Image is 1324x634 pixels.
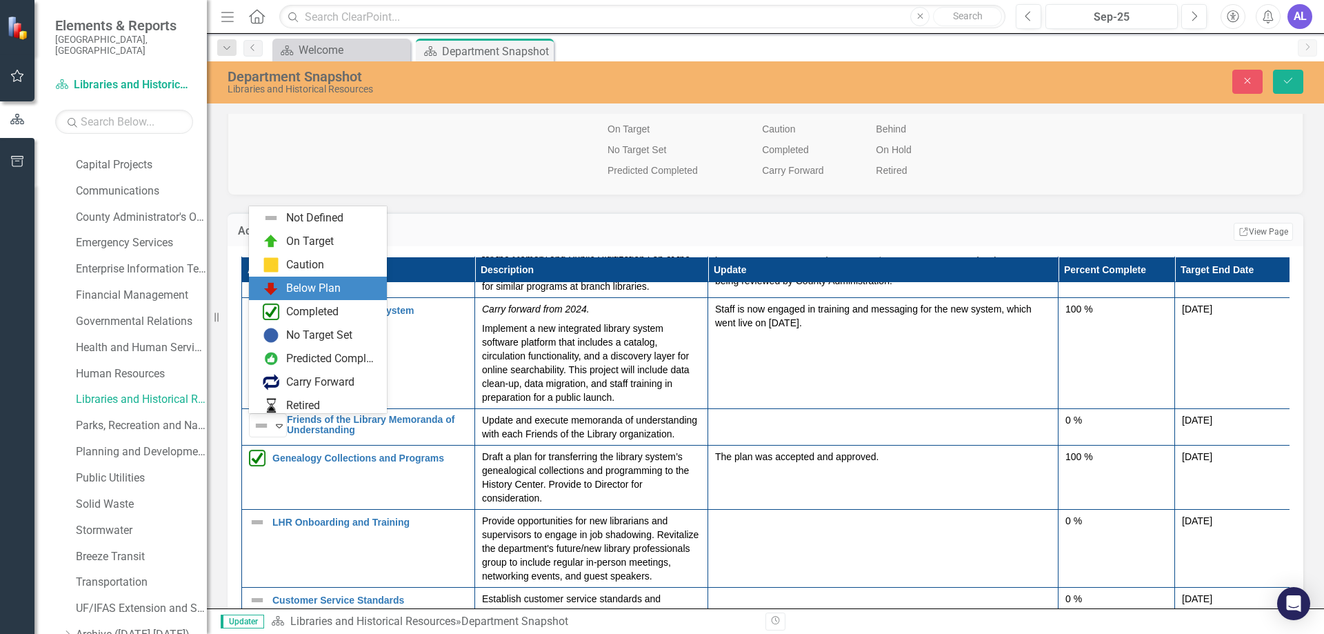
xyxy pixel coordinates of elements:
div: » [271,614,755,630]
a: LHR Onboarding and Training [272,517,468,528]
a: Enterprise Information Technology [76,261,207,277]
div: 0 % [1065,413,1167,427]
div: Department Snapshot [461,615,568,628]
button: AL [1287,4,1312,29]
span: [DATE] [1182,515,1212,526]
a: Communications [76,184,207,199]
small: [GEOGRAPHIC_DATA], [GEOGRAPHIC_DATA] [55,34,193,57]
img: Completed [263,304,279,320]
a: County Administrator's Office [76,210,207,226]
img: Below Plan [263,280,279,297]
div: No Target Set [286,328,352,344]
a: Governmental Relations [76,314,207,330]
a: Genealogy Collections and Programs [272,453,468,464]
img: Not Defined [249,514,265,531]
em: Carry forward from 2024. [482,304,590,315]
span: [DATE] [1182,415,1212,426]
a: Libraries and Historical Resources [290,615,456,628]
img: Caution [263,257,279,273]
div: 100 % [1065,302,1167,316]
a: Financial Management [76,288,207,304]
span: Search [953,10,983,21]
a: UF/IFAS Extension and Sustainability [76,601,207,617]
div: Retired [286,398,320,414]
a: Breeze Transit [76,549,207,565]
a: Customer Service Standards [272,595,468,606]
input: Search ClearPoint... [279,5,1005,29]
p: Staff is now engaged in training and messaging for the new system, which went live on [DATE]. [715,302,1051,330]
a: View Page [1234,223,1293,241]
a: Human Resources [76,366,207,382]
img: Completed [249,450,265,466]
span: Updater [221,615,264,628]
div: Department Snapshot [228,69,831,84]
div: Carry Forward [286,375,354,390]
a: Libraries and Historical Resources [76,392,207,408]
a: Emergency Services [76,235,207,251]
div: Sep-25 [1050,9,1173,26]
input: Search Below... [55,110,193,134]
p: Establish customer service standards and guidelines for all Libraries and Historical Resources st... [482,592,701,633]
button: Search [933,7,1002,26]
button: Sep-25 [1045,4,1178,29]
div: Below Plan [286,281,341,297]
img: Not Defined [249,592,265,608]
a: Capital Projects [76,157,207,173]
a: Solid Waste [76,497,207,513]
a: Libraries and Historical Resources [55,77,193,93]
span: [DATE] [1182,304,1212,315]
img: Retired [263,397,279,414]
span: Elements & Reports [55,17,193,34]
p: Update and execute memoranda of understanding with each Friends of the Library organization. [482,413,701,441]
img: Not Defined [253,417,270,434]
p: Implement a new integrated library system software platform that includes a catalog, circulation ... [482,319,701,404]
div: Libraries and Historical Resources [228,84,831,95]
div: On Target [286,234,334,250]
div: Predicted Complete [286,351,379,367]
span: [DATE] [1182,451,1212,462]
div: Not Defined [286,210,343,226]
p: The plan was accepted and approved. [715,450,1051,464]
img: Carry Forward [263,374,279,390]
p: Provide opportunities for new librarians and supervisors to engage in job shadowing. Revitalize t... [482,514,701,583]
div: 0 % [1065,514,1167,528]
div: Department Snapshot [442,43,550,60]
a: Stormwater [76,523,207,539]
img: Not Defined [263,210,279,226]
p: Draft a plan for transferring the library system’s genealogical collections and programming to th... [482,450,701,505]
img: Predicted Complete [263,350,279,367]
div: Welcome [299,41,407,59]
img: No Target Set [263,327,279,344]
a: Planning and Development Services [76,444,207,460]
img: ClearPoint Strategy [7,16,31,40]
a: Transportation [76,575,207,591]
a: Welcome [276,41,407,59]
div: Caution [286,257,324,273]
a: Parks, Recreation and Natural Resources [76,418,207,434]
h3: Actions [238,225,630,237]
div: Completed [286,304,339,320]
img: On Target [263,233,279,250]
div: Open Intercom Messenger [1277,587,1310,620]
div: 0 % [1065,592,1167,606]
a: Health and Human Services [76,340,207,356]
span: [DATE] [1182,593,1212,604]
a: Public Utilities [76,470,207,486]
a: Friends of the Library Memoranda of Understanding [287,415,468,436]
div: 100 % [1065,450,1167,464]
